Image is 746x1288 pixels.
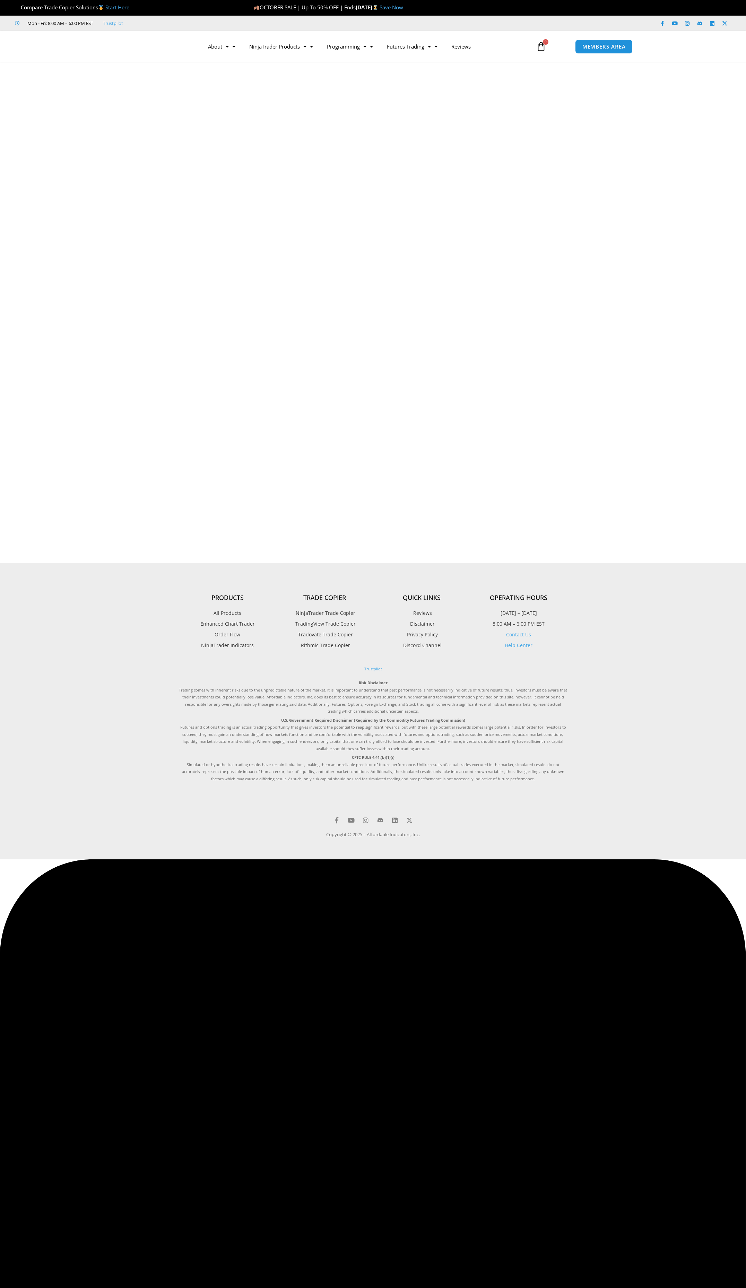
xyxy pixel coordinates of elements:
a: Rithmic Trade Copier [276,641,373,650]
a: MEMBERS AREA [575,40,633,54]
p: Futures and options trading is an actual trading opportunity that gives investors the potential t... [179,717,567,752]
a: 0 [526,36,556,57]
span: NinjaTrader Indicators [201,641,254,650]
span: Rithmic Trade Copier [299,641,350,650]
a: Programming [320,38,380,54]
span: Enhanced Chart Trader [200,619,255,628]
span: All Products [214,609,241,618]
a: Start Here [105,4,129,11]
strong: U.S. Government Required Disclaimer (Required by the Commodity Futures Trading Commission) [281,718,465,723]
a: Tradovate Trade Copier [276,630,373,639]
a: NinjaTrader Indicators [179,641,276,650]
a: About [201,38,242,54]
a: TradingView Trade Copier [276,619,373,628]
a: Reviews [444,38,478,54]
img: 🏆 [15,5,20,10]
img: 🍂 [254,5,259,10]
img: ⌛ [373,5,378,10]
a: Privacy Policy [373,630,470,639]
a: Trustpilot [103,19,123,27]
a: Discord Channel [373,641,470,650]
span: Disclaimer [408,619,435,628]
span: Reviews [411,609,432,618]
a: Save Now [380,4,403,11]
span: 0 [543,39,548,45]
img: 🥇 [98,5,104,10]
a: All Products [179,609,276,618]
nav: Menu [201,38,528,54]
a: NinjaTrader Trade Copier [276,609,373,618]
a: Trustpilot [364,666,382,671]
span: Compare Trade Copier Solutions [15,4,129,11]
p: 8:00 AM – 6:00 PM EST [470,619,567,628]
a: Copyright © 2025 – Affordable Indicators, Inc. [326,831,420,838]
h4: Operating Hours [470,594,567,602]
span: Privacy Policy [405,630,438,639]
span: MEMBERS AREA [582,44,626,49]
strong: Risk Disclaimer [359,680,388,685]
strong: [DATE] [356,4,380,11]
span: Discord Channel [401,641,442,650]
a: Order Flow [179,630,276,639]
span: TradingView Trade Copier [294,619,356,628]
img: LogoAI | Affordable Indicators – NinjaTrader [113,34,188,59]
a: Disclaimer [373,619,470,628]
strong: CFTC RULE 4.41.(b)(1)(i) [352,755,394,760]
h4: Quick Links [373,594,470,602]
a: Reviews [373,609,470,618]
span: Mon - Fri: 8:00 AM – 6:00 PM EST [26,19,93,27]
a: Contact Us [506,631,531,638]
h4: Trade Copier [276,594,373,602]
p: [DATE] – [DATE] [470,609,567,618]
span: OCTOBER SALE | Up To 50% OFF | Ends [254,4,356,11]
a: Help Center [505,642,532,649]
img: PaymentIcons | Affordable Indicators – NinjaTrader [328,791,418,807]
p: Trading comes with inherent risks due to the unpredictable nature of the market. It is important ... [179,679,567,715]
span: Order Flow [215,630,240,639]
a: NinjaTrader Products [242,38,320,54]
span: Tradovate Trade Copier [296,630,353,639]
a: Enhanced Chart Trader [179,619,276,628]
h4: Products [179,594,276,602]
span: NinjaTrader Trade Copier [294,609,355,618]
a: Futures Trading [380,38,444,54]
p: Simulated or hypothetical trading results have certain limitations, making them an unreliable pre... [179,754,567,782]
